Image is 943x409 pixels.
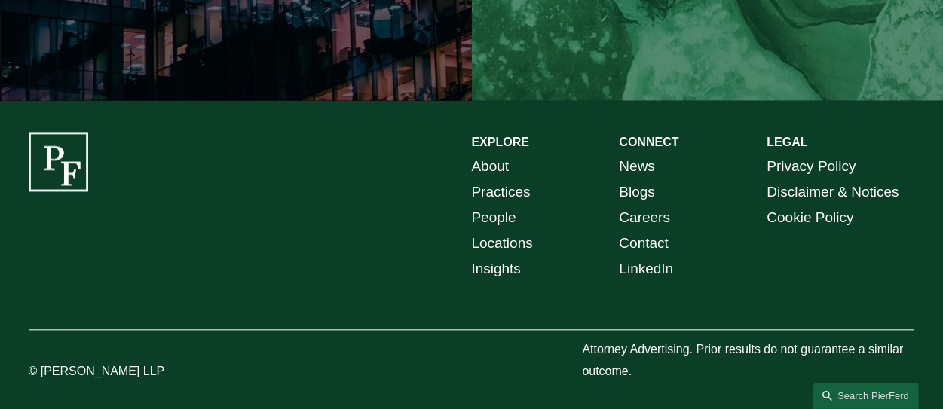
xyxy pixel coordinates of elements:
[29,361,213,383] p: © [PERSON_NAME] LLP
[767,136,807,148] strong: LEGAL
[472,136,529,148] strong: EXPLORE
[472,230,533,256] a: Locations
[813,383,919,409] a: Search this site
[619,179,655,205] a: Blogs
[472,179,531,205] a: Practices
[619,154,655,179] a: News
[767,205,853,230] a: Cookie Policy
[472,256,521,282] a: Insights
[472,154,510,179] a: About
[767,179,899,205] a: Disclaimer & Notices
[767,154,856,179] a: Privacy Policy
[619,230,668,256] a: Contact
[472,205,516,230] a: People
[583,339,915,383] p: Attorney Advertising. Prior results do not guarantee a similar outcome.
[619,136,678,148] strong: CONNECT
[619,205,670,230] a: Careers
[619,256,673,282] a: LinkedIn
